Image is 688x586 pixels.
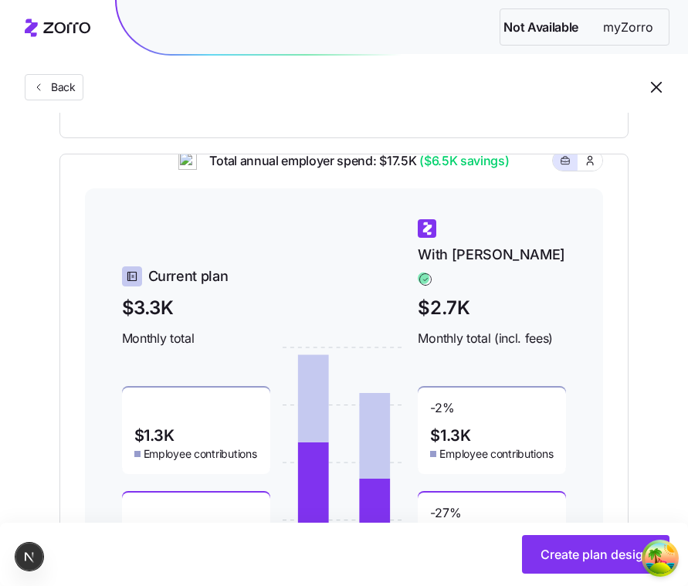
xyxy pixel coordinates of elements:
span: myZorro [591,18,666,37]
button: Create plan design [522,535,669,574]
span: $1.3K [134,428,175,443]
span: $1.3K [430,428,470,443]
button: Open Tanstack query devtools [645,543,676,574]
img: ai-icon.png [178,151,197,170]
span: $2.7K [418,293,566,322]
span: Current plan [148,266,229,287]
button: Back [25,74,83,100]
span: Employee contributions [144,446,257,462]
span: -2 % [430,400,454,425]
span: With [PERSON_NAME] [418,244,565,266]
span: Total annual employer spend: $17.5K [197,151,509,171]
span: Create plan design [541,545,651,564]
span: Not Available [503,18,578,37]
span: Employee contributions [439,446,553,462]
span: -27 % [430,505,461,530]
span: ($6.5K savings) [416,151,509,171]
span: $3.3K [122,293,270,322]
span: Back [45,80,76,95]
span: Monthly total (incl. fees) [418,329,566,348]
span: Monthly total [122,329,270,348]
